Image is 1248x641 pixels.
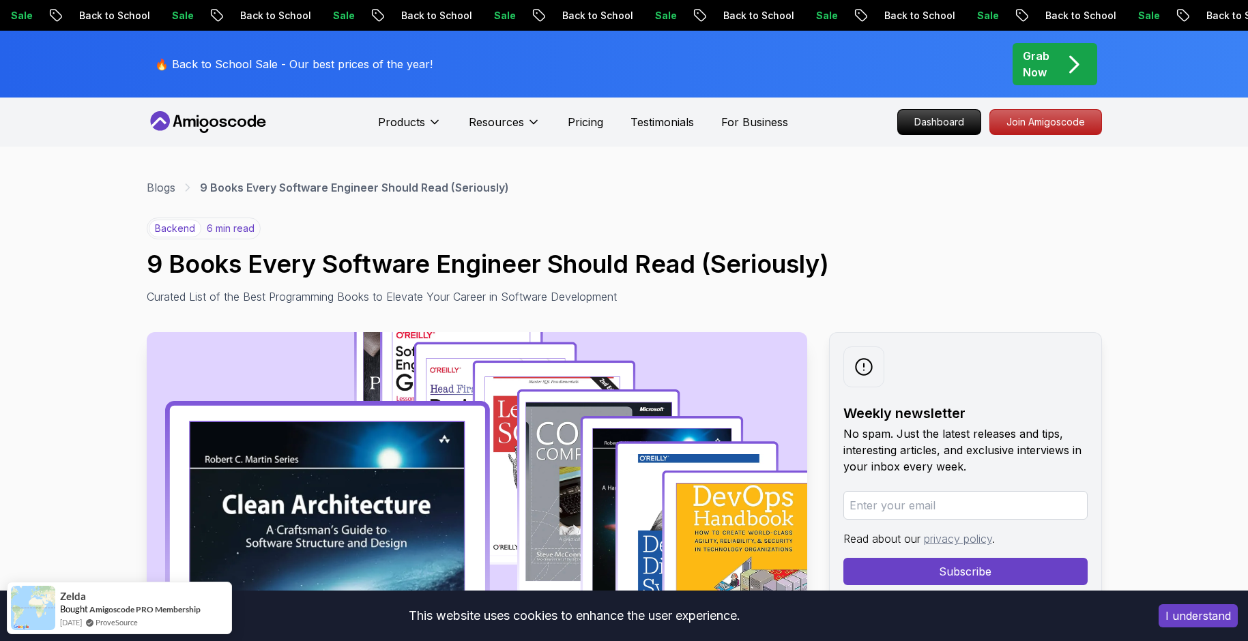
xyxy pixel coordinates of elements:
[469,114,540,141] button: Resources
[60,603,88,614] span: Bought
[147,332,807,639] img: 9 Books Every Software Engineer Should Read (Seriously) thumbnail
[68,9,161,23] p: Back to School
[990,110,1101,134] p: Join Amigoscode
[469,114,524,130] p: Resources
[630,114,694,130] a: Testimonials
[966,9,1010,23] p: Sale
[721,114,788,130] a: For Business
[390,9,483,23] p: Back to School
[1159,604,1238,627] button: Accept cookies
[897,109,981,135] a: Dashboard
[147,250,1102,278] h1: 9 Books Every Software Engineer Should Read (Seriously)
[843,491,1088,520] input: Enter your email
[10,601,1138,631] div: This website uses cookies to enhance the user experience.
[551,9,644,23] p: Back to School
[1023,48,1049,80] p: Grab Now
[207,222,255,235] p: 6 min read
[644,9,688,23] p: Sale
[843,558,1088,585] button: Subscribe
[989,109,1102,135] a: Join Amigoscode
[155,56,433,72] p: 🔥 Back to School Sale - Our best prices of the year!
[322,9,366,23] p: Sale
[149,220,201,237] p: backend
[229,9,322,23] p: Back to School
[96,616,138,628] a: ProveSource
[200,179,509,196] p: 9 Books Every Software Engineer Should Read (Seriously)
[378,114,441,141] button: Products
[924,532,992,546] a: privacy policy
[378,114,425,130] p: Products
[873,9,966,23] p: Back to School
[147,179,175,196] a: Blogs
[60,591,86,602] span: Zelda
[11,586,55,630] img: provesource social proof notification image
[843,531,1088,547] p: Read about our .
[805,9,849,23] p: Sale
[843,426,1088,475] p: No spam. Just the latest releases and tips, interesting articles, and exclusive interviews in you...
[898,110,981,134] p: Dashboard
[1127,9,1171,23] p: Sale
[712,9,805,23] p: Back to School
[843,404,1088,423] h2: Weekly newsletter
[483,9,527,23] p: Sale
[1034,9,1127,23] p: Back to School
[568,114,603,130] a: Pricing
[161,9,205,23] p: Sale
[89,604,201,614] a: Amigoscode PRO Membership
[60,616,82,628] span: [DATE]
[147,288,758,305] p: Curated List of the Best Programming Books to Elevate Your Career in Software Development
